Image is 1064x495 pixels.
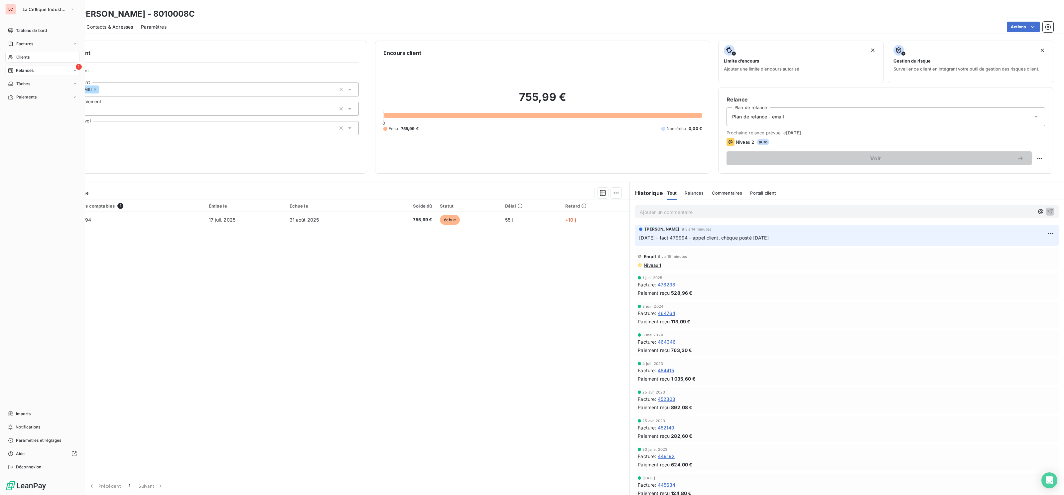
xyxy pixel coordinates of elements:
[638,453,656,460] span: Facture :
[16,81,30,87] span: Tâches
[99,86,104,92] input: Ajouter une valeur
[671,347,692,354] span: 763,20 €
[645,226,679,232] span: [PERSON_NAME]
[40,49,359,57] h6: Informations client
[377,203,432,209] div: Solde dû
[682,227,711,231] span: il y a 14 minutes
[658,453,675,460] span: 449192
[642,419,665,423] span: 25 avr. 2023
[630,189,663,197] h6: Historique
[724,66,799,72] span: Ajouter une limite d’encours autorisé
[718,41,884,83] button: Limite d’encoursAjouter une limite d’encours autorisé
[125,479,134,493] button: 1
[757,139,769,145] span: auto
[638,396,656,403] span: Facture :
[727,95,1045,103] h6: Relance
[5,448,79,459] a: Aide
[671,318,690,325] span: 113,09 €
[786,130,801,135] span: [DATE]
[73,203,201,209] div: Pièces comptables
[638,367,656,374] span: Facture :
[134,479,168,493] button: Suivant
[16,437,61,443] span: Paramètres et réglages
[638,347,670,354] span: Paiement reçu
[638,281,656,288] span: Facture :
[658,367,674,374] span: 454415
[382,120,385,126] span: 0
[658,254,687,258] span: il y a 18 minutes
[290,217,319,223] span: 31 août 2025
[117,203,123,209] span: 1
[642,390,665,394] span: 25 avr. 2023
[888,41,1053,83] button: Gestion du risqueSurveiller ce client en intégrant votre outil de gestion des risques client.
[671,404,692,411] span: 892,08 €
[383,90,702,110] h2: 755,99 €
[389,126,398,132] span: Échu
[642,362,663,366] span: 4 juil. 2023
[505,203,557,209] div: Délai
[724,58,759,64] span: Limite d’encours
[642,333,663,337] span: 3 mai 2024
[565,203,625,209] div: Retard
[727,130,1045,135] span: Prochaine relance prévue le
[671,461,692,468] span: 624,00 €
[383,49,421,57] h6: Encours client
[16,464,42,470] span: Déconnexion
[689,126,702,132] span: 0,00 €
[638,375,670,382] span: Paiement reçu
[84,479,125,493] button: Précédent
[16,94,37,100] span: Paiements
[638,481,656,488] span: Facture :
[16,28,47,34] span: Tableau de bord
[16,424,40,430] span: Notifications
[658,396,676,403] span: 452303
[642,476,655,480] span: [DATE]
[734,156,1017,161] span: Voir
[377,217,432,223] span: 755,99 €
[16,451,25,457] span: Aide
[893,66,1039,72] span: Surveiller ce client en intégrant votre outil de gestion des risques client.
[727,151,1032,165] button: Voir
[671,289,692,296] span: 528,96 €
[643,262,661,268] span: Niveau 1
[712,190,742,196] span: Commentaires
[638,338,656,345] span: Facture :
[732,113,784,120] span: Plan de relance - email
[1007,22,1040,32] button: Actions
[638,310,656,317] span: Facture :
[658,310,676,317] span: 464764
[638,318,670,325] span: Paiement reçu
[16,54,30,60] span: Clients
[638,432,670,439] span: Paiement reçu
[642,276,662,280] span: 1 juil. 2025
[1041,472,1057,488] div: Open Intercom Messenger
[16,411,31,417] span: Imports
[667,126,686,132] span: Non-échu
[644,254,656,259] span: Email
[440,215,460,225] span: échue
[505,217,513,223] span: 55 j
[85,125,90,131] input: Ajouter une valeur
[893,58,931,64] span: Gestion du risque
[290,203,369,209] div: Échue le
[401,126,419,132] span: 755,99 €
[750,190,776,196] span: Portail client
[638,424,656,431] span: Facture :
[685,190,704,196] span: Relances
[658,424,675,431] span: 452149
[54,68,359,77] span: Propriétés Client
[5,4,16,15] div: LC
[671,375,696,382] span: 1 035,60 €
[141,24,167,30] span: Paramètres
[440,203,497,209] div: Statut
[667,190,677,196] span: Tout
[639,235,768,241] span: [DATE] - fact 479994 - appel client, chèque posté [DATE]
[16,41,33,47] span: Factures
[658,338,676,345] span: 464346
[736,139,754,145] span: Niveau 2
[671,432,692,439] span: 282,60 €
[642,447,667,451] span: 30 janv. 2023
[638,461,670,468] span: Paiement reçu
[129,483,130,489] span: 1
[16,68,34,74] span: Relances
